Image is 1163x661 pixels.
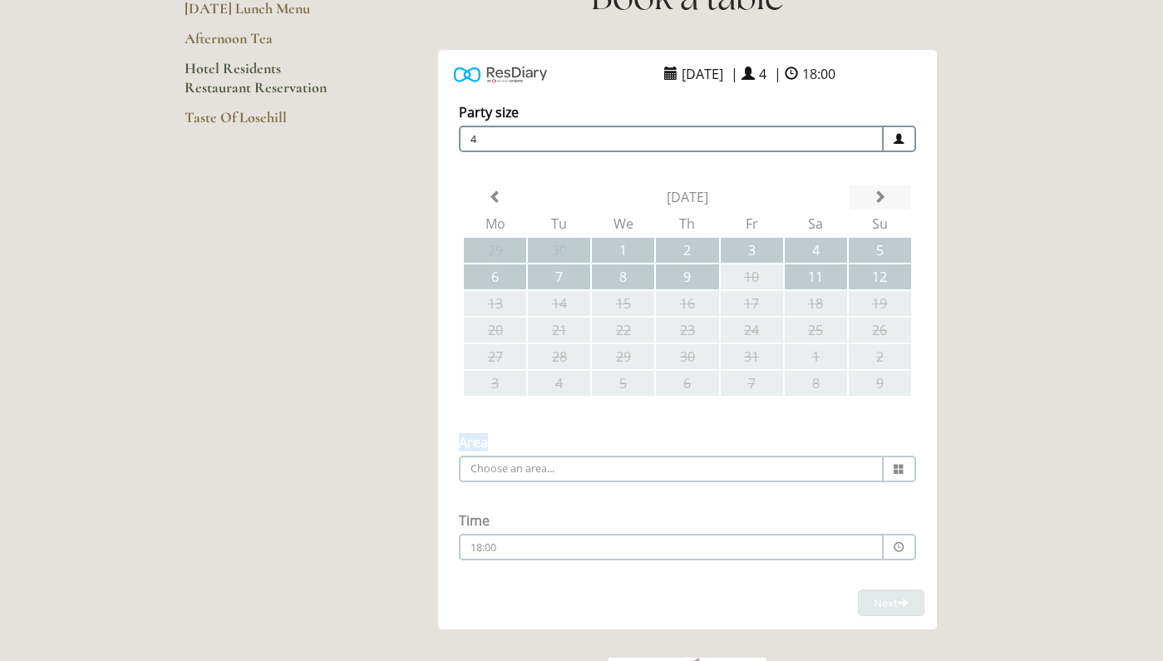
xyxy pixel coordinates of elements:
[798,61,840,87] span: 18:00
[454,62,547,86] img: Powered by ResDiary
[459,126,884,152] span: 4
[774,65,781,83] span: |
[858,589,924,617] button: Next
[874,595,909,610] span: Next
[731,65,738,83] span: |
[185,59,343,108] a: Hotel Residents Restaurant Reservation
[678,61,727,87] span: [DATE]
[185,29,343,59] a: Afternoon Tea
[755,61,771,87] span: 4
[185,108,343,138] a: Taste Of Losehill
[459,103,519,121] label: Party size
